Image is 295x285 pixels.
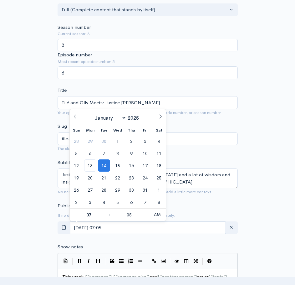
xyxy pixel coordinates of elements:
span: October 23, 2025 [125,172,138,184]
i: | [147,258,147,265]
span: October 26, 2025 [70,184,83,196]
span: October 5, 2025 [70,147,83,159]
label: Subtitle [58,159,74,166]
button: Create Link [149,256,159,266]
span: : [108,208,110,221]
span: October 12, 2025 [70,159,83,172]
button: Full (Complete content that stands by itself) [58,3,238,16]
span: Sat [152,128,166,132]
span: September 28, 2025 [70,135,83,147]
input: What is the episode's title? [58,96,238,109]
span: This week, , and cover ..... [62,274,235,280]
span: October 21, 2025 [98,172,110,184]
span: Wed [111,128,125,132]
label: Title [58,87,67,94]
span: October 14, 2025 [98,159,110,172]
button: Toggle Side by Side [182,256,191,266]
input: Minute [110,209,149,221]
button: Insert Horizontal Line [135,256,145,266]
span: Mon [83,128,97,132]
span: November 8, 2025 [153,196,165,208]
span: October 9, 2025 [125,147,138,159]
label: Episode number [58,51,92,59]
i: | [72,258,73,265]
div: Full (Complete content that stands by itself) [62,6,228,13]
span: October 2, 2025 [125,135,138,147]
span: ] [225,274,227,280]
span: Click to toggle [149,208,166,221]
span: topic [212,274,223,280]
button: Generic List [117,256,126,266]
span: October 7, 2025 [98,147,110,159]
label: Show notes [58,243,83,251]
span: someone else [117,274,146,280]
span: Fri [138,128,152,132]
span: October 20, 2025 [84,172,96,184]
span: October 24, 2025 [139,172,151,184]
span: October 29, 2025 [112,184,124,196]
select: Month [92,114,126,122]
span: November 1, 2025 [153,184,165,196]
button: clear [225,221,238,234]
small: Most recent episode number: 5 [58,59,238,65]
span: October 28, 2025 [98,184,110,196]
span: Sun [70,128,84,132]
input: Enter season number for this episode [58,39,238,52]
button: Insert Image [159,256,168,266]
span: ] [148,274,150,280]
span: October 16, 2025 [125,159,138,172]
span: September 29, 2025 [84,135,96,147]
input: Enter episode number [58,66,238,79]
span: October 6, 2025 [84,147,96,159]
span: [ [208,274,210,280]
button: Toggle Preview [172,256,182,266]
span: another person [161,274,193,280]
small: Your episode title should include your podcast title, episode number, or season number. [58,110,222,115]
span: [ [158,274,159,280]
input: title-of-episode [58,132,238,145]
span: [ [113,274,115,280]
span: October 30, 2025 [125,184,138,196]
span: November 6, 2025 [125,196,138,208]
span: October 31, 2025 [139,184,151,196]
i: | [170,258,170,265]
i: | [105,258,105,265]
small: If no date is selected, the episode will be published immediately. [58,213,175,218]
span: October 19, 2025 [70,172,83,184]
button: Heading [94,256,103,266]
button: Insert Show Notes Template [61,256,70,266]
small: Current season: 3 [58,31,238,37]
span: [ [85,274,87,280]
span: October 4, 2025 [153,135,165,147]
input: Year [126,115,143,121]
span: October 27, 2025 [84,184,96,196]
span: November 7, 2025 [139,196,151,208]
span: November 3, 2025 [84,196,96,208]
span: October 18, 2025 [153,159,165,172]
span: ] [195,274,197,280]
button: toggle [58,221,70,234]
span: October 1, 2025 [112,135,124,147]
span: October 11, 2025 [153,147,165,159]
span: October 22, 2025 [112,172,124,184]
input: Hour [70,209,108,221]
span: November 5, 2025 [112,196,124,208]
span: November 2, 2025 [70,196,83,208]
span: October 25, 2025 [153,172,165,184]
button: Markdown Guide [205,256,214,266]
label: Season number [58,24,91,31]
small: The slug will be used in the URL for the episode. [58,146,144,151]
span: October 15, 2025 [112,159,124,172]
span: ] [110,274,112,280]
span: October 10, 2025 [139,147,151,159]
button: Italic [84,256,94,266]
small: No need to repeat the main title of the episode, it's best to add a little more context. [58,189,212,194]
label: Publication date and time [58,202,112,210]
button: Toggle Fullscreen [191,256,201,266]
label: Slug [58,123,67,130]
button: Bold [75,256,84,266]
span: October 8, 2025 [112,147,124,159]
button: Quote [107,256,117,266]
span: October 17, 2025 [139,159,151,172]
span: October 13, 2025 [84,159,96,172]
